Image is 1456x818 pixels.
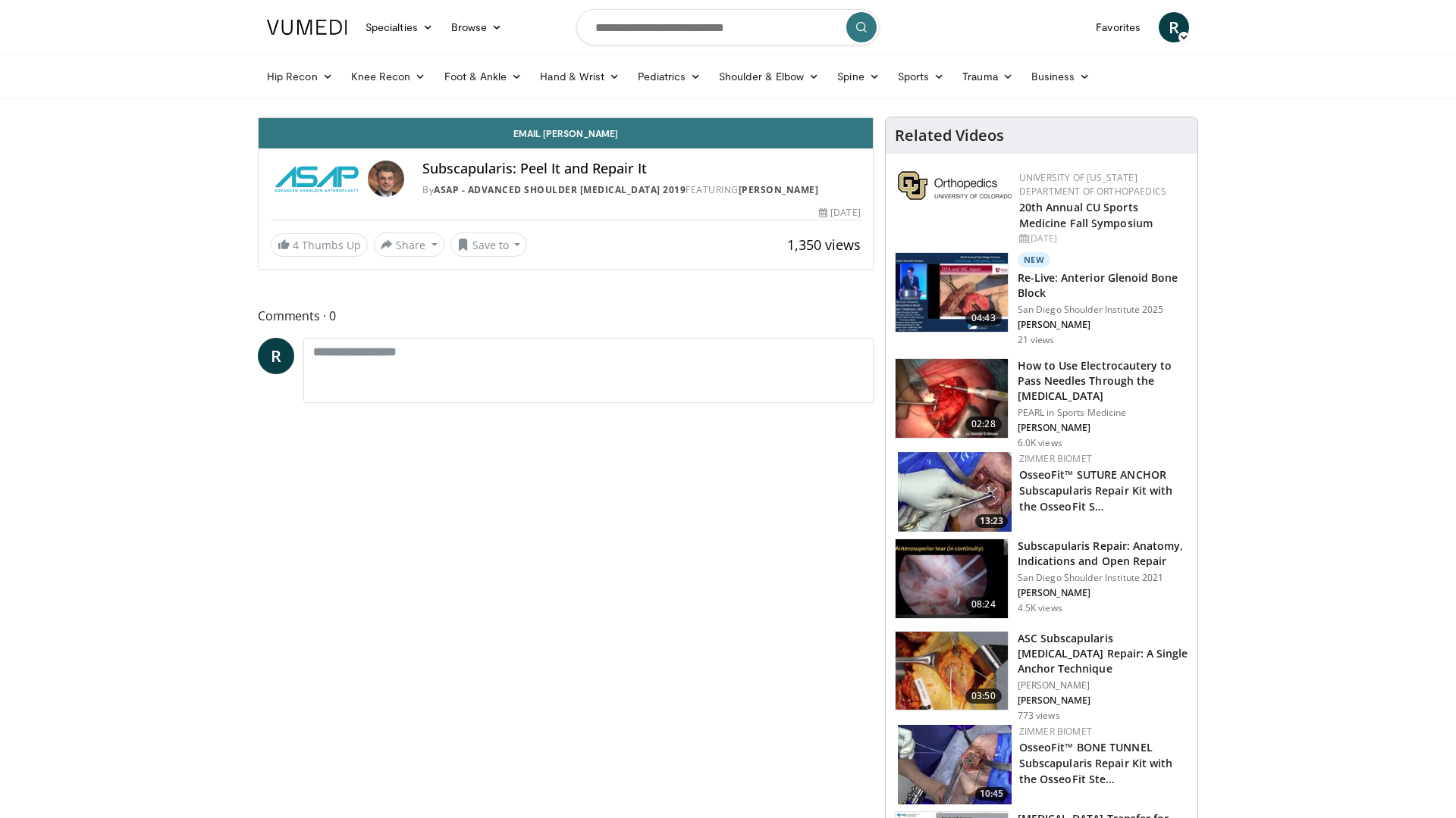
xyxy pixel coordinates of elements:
h4: Subscapularis: Peel It and Repair It [422,161,861,177]
a: Hip Recon [258,61,342,92]
p: 21 views [1018,334,1055,346]
div: By FEATURING [422,183,861,197]
img: 40c8acad-cf15-4485-a741-123ec1ccb0c0.150x105_q85_crop-smart_upscale.jpg [898,452,1012,532]
a: Shoulder & Elbow [710,61,828,92]
span: 04:43 [965,311,1002,326]
p: [PERSON_NAME] [1018,422,1188,434]
a: R [1159,12,1189,42]
a: 4 Thumbs Up [271,233,368,257]
div: [DATE] [819,206,860,220]
a: Trauma [953,61,1022,92]
img: 355603a8-37da-49b6-856f-e00d7e9307d3.png.150x105_q85_autocrop_double_scale_upscale_version-0.2.png [898,171,1012,200]
span: Comments 0 [258,306,874,326]
p: New [1018,252,1051,267]
a: Business [1022,61,1100,92]
a: Zimmer Biomet [1019,725,1092,738]
img: 2f1af013-60dc-4d4f-a945-c3496bd90c6e.150x105_q85_crop-smart_upscale.jpg [898,725,1012,804]
a: 03:50 ASC Subscapularis [MEDICAL_DATA] Repair: A Single Anchor Technique [PERSON_NAME] [PERSON_NA... [895,631,1188,722]
button: Share [374,233,444,257]
a: ASAP - Advanced Shoulder [MEDICAL_DATA] 2019 [434,183,686,196]
span: 4 [293,238,299,252]
span: 03:50 [965,688,1002,704]
p: 6.0K views [1018,437,1062,449]
span: 1,350 views [787,236,861,254]
p: San Diego Shoulder Institute 2021 [1018,572,1188,584]
a: [PERSON_NAME] [739,183,819,196]
span: 02:28 [965,417,1002,432]
img: d241fce0-a3d5-483f-9c65-ac32236307ab.150x105_q85_crop-smart_upscale.jpg [896,359,1008,438]
a: 13:23 [898,452,1012,532]
a: 20th Annual CU Sports Medicine Fall Symposium [1019,200,1153,230]
p: [PERSON_NAME] [1018,587,1188,599]
span: 08:24 [965,597,1002,612]
a: 02:28 How to Use Electrocautery to Pass Needles Through the [MEDICAL_DATA] PEARL in Sports Medici... [895,358,1188,449]
a: Spine [828,61,888,92]
a: OsseoFit™ BONE TUNNEL Subscapularis Repair Kit with the OsseoFit Ste… [1019,740,1173,786]
a: Favorites [1087,12,1150,42]
div: [DATE] [1019,232,1185,245]
p: San Diego Shoulder Institute 2025 [1018,304,1188,316]
img: 32a1af24-06a4-4440-a921-598d564ecb67.150x105_q85_crop-smart_upscale.jpg [896,253,1008,332]
p: 4.5K views [1018,602,1062,614]
a: 08:24 Subscapularis Repair: Anatomy, Indications and Open Repair San Diego Shoulder Institute 202... [895,539,1188,619]
a: Knee Recon [342,61,435,92]
img: 0440b90a-1f8d-4c1e-a460-8e8f577b6bb1.150x105_q85_crop-smart_upscale.jpg [896,539,1008,618]
a: Zimmer Biomet [1019,452,1092,465]
a: Foot & Ankle [435,61,532,92]
a: University of [US_STATE] Department of Orthopaedics [1019,171,1166,198]
span: 10:45 [975,787,1008,801]
a: Email [PERSON_NAME] [259,118,873,148]
h3: How to Use Electrocautery to Pass Needles Through the [MEDICAL_DATA] [1018,358,1188,404]
span: 13:23 [975,514,1008,528]
a: 04:43 New Re-Live: Anterior Glenoid Bone Block San Diego Shoulder Institute 2025 [PERSON_NAME] 21... [895,252,1188,346]
img: Avatar [368,161,404,197]
a: 10:45 [898,725,1012,804]
a: Hand & Wrist [531,61,629,92]
img: VuMedi Logo [267,20,347,35]
p: [PERSON_NAME] [1018,679,1188,692]
h3: ASC Subscapularis [MEDICAL_DATA] Repair: A Single Anchor Technique [1018,631,1188,676]
input: Search topics, interventions [576,9,880,45]
video-js: Video Player [259,117,873,118]
p: PEARL in Sports Medicine [1018,407,1188,419]
h3: Subscapularis Repair: Anatomy, Indications and Open Repair [1018,539,1188,569]
a: OsseoFit™ SUTURE ANCHOR Subscapularis Repair Kit with the OsseoFit S… [1019,467,1173,514]
img: ASAP - Advanced Shoulder ArthroPlasty 2019 [271,161,362,197]
p: 773 views [1018,710,1060,722]
a: Sports [889,61,954,92]
a: Specialties [356,12,442,42]
a: Pediatrics [629,61,710,92]
p: [PERSON_NAME] [1018,319,1188,331]
p: [PERSON_NAME] [1018,695,1188,707]
h4: Related Videos [895,126,1004,145]
h3: Re-Live: Anterior Glenoid Bone Block [1018,270,1188,301]
button: Save to [450,233,528,257]
img: 8e555b7b-1ef4-413b-963b-296a14e51e9b.150x105_q85_crop-smart_upscale.jpg [896,632,1008,710]
a: Browse [442,12,512,42]
a: R [258,338,294,374]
